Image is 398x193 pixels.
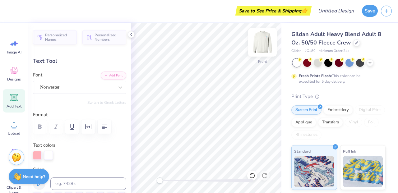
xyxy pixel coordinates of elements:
[7,77,21,82] span: Designs
[33,166,126,173] label: Color
[343,148,356,154] span: Puff Ink
[323,105,353,115] div: Embroidery
[23,174,45,180] strong: Need help?
[294,148,311,154] span: Standard
[45,33,73,42] span: Personalized Names
[33,30,77,44] button: Personalized Names
[157,177,163,184] div: Accessibility label
[50,177,126,190] input: e.g. 7428 c
[291,118,316,127] div: Applique
[319,48,350,54] span: Minimum Order: 24 +
[294,156,334,187] img: Standard
[250,30,275,55] img: Front
[345,118,362,127] div: Vinyl
[291,130,322,140] div: Rhinestones
[237,6,310,16] div: Save to See Price & Shipping
[364,118,379,127] div: Foil
[291,48,301,54] span: Gildan
[318,118,343,127] div: Transfers
[301,7,308,14] span: 👉
[355,105,385,115] div: Digital Print
[101,71,126,80] button: Add Font
[7,104,21,109] span: Add Text
[343,156,383,187] img: Puff Ink
[313,5,359,17] input: Untitled Design
[33,71,42,79] label: Font
[33,142,55,149] label: Text colors
[304,48,316,54] span: # G180
[33,57,126,65] div: Text Tool
[95,33,123,42] span: Personalized Numbers
[87,100,126,105] button: Switch to Greek Letters
[291,93,386,100] div: Print Type
[82,30,126,44] button: Personalized Numbers
[291,105,322,115] div: Screen Print
[362,5,378,17] button: Save
[33,111,126,118] label: Format
[7,50,21,55] span: Image AI
[299,73,332,78] strong: Fresh Prints Flash:
[258,59,267,64] div: Front
[291,30,381,46] span: Gildan Adult Heavy Blend Adult 8 Oz. 50/50 Fleece Crew
[8,131,20,136] span: Upload
[299,73,375,84] div: This color can be expedited for 5 day delivery.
